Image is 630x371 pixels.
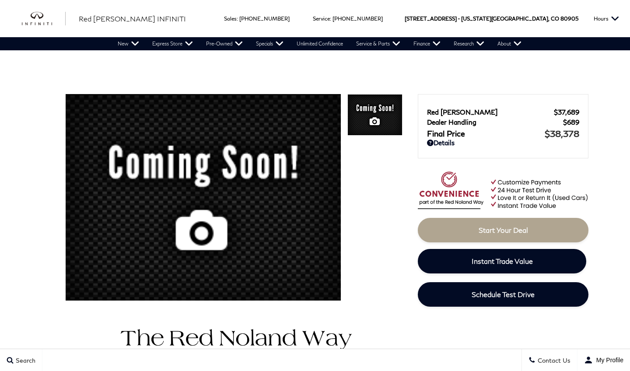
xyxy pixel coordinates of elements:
[249,37,290,50] a: Specials
[66,94,341,306] img: Used 2019 Bronze Metallic BMW xDrive40i image 1
[427,108,579,116] a: Red [PERSON_NAME] $37,689
[111,37,146,50] a: New
[427,128,579,139] a: Final Price $38,378
[330,15,331,22] span: :
[535,357,570,364] span: Contact Us
[332,15,383,22] a: [PHONE_NUMBER]
[111,37,528,50] nav: Main Navigation
[554,108,579,116] span: $37,689
[224,15,237,22] span: Sales
[545,128,579,139] span: $38,378
[427,139,579,147] a: Details
[427,108,554,116] span: Red [PERSON_NAME]
[313,15,330,22] span: Service
[563,118,579,126] span: $689
[472,257,533,265] span: Instant Trade Value
[237,15,238,22] span: :
[491,37,528,50] a: About
[14,357,35,364] span: Search
[447,37,491,50] a: Research
[479,226,528,234] span: Start Your Deal
[427,118,563,126] span: Dealer Handling
[199,37,249,50] a: Pre-Owned
[146,37,199,50] a: Express Store
[239,15,290,22] a: [PHONE_NUMBER]
[418,249,586,273] a: Instant Trade Value
[350,37,407,50] a: Service & Parts
[427,129,545,138] span: Final Price
[418,218,588,242] a: Start Your Deal
[22,12,66,26] img: INFINITI
[79,14,186,24] a: Red [PERSON_NAME] INFINITI
[427,118,579,126] a: Dealer Handling $689
[22,12,66,26] a: infiniti
[407,37,447,50] a: Finance
[593,357,623,364] span: My Profile
[418,282,588,307] a: Schedule Test Drive
[405,15,578,22] a: [STREET_ADDRESS] • [US_STATE][GEOGRAPHIC_DATA], CO 80905
[577,349,630,371] button: Open user profile menu
[472,290,535,298] span: Schedule Test Drive
[347,94,402,136] img: Used 2019 Bronze Metallic BMW xDrive40i image 1
[79,14,186,23] span: Red [PERSON_NAME] INFINITI
[290,37,350,50] a: Unlimited Confidence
